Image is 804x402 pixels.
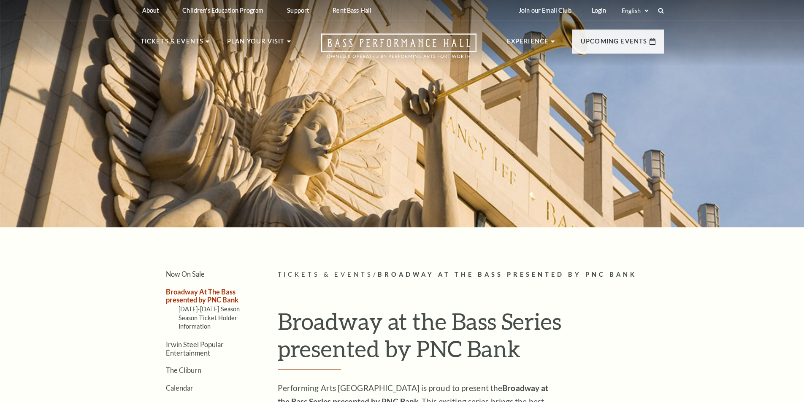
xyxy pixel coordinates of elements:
[227,36,285,51] p: Plan Your Visit
[378,271,637,278] span: Broadway At The Bass presented by PNC Bank
[166,270,205,278] a: Now On Sale
[507,36,549,51] p: Experience
[182,7,263,14] p: Children's Education Program
[166,384,193,392] a: Calendar
[581,36,647,51] p: Upcoming Events
[179,305,240,313] a: [DATE]-[DATE] Season
[142,7,159,14] p: About
[166,340,224,356] a: Irwin Steel Popular Entertainment
[141,36,204,51] p: Tickets & Events
[278,271,374,278] span: Tickets & Events
[287,7,309,14] p: Support
[278,308,664,370] h1: Broadway at the Bass Series presented by PNC Bank
[278,270,664,280] p: /
[166,288,238,304] a: Broadway At The Bass presented by PNC Bank
[620,7,650,15] select: Select:
[333,7,371,14] p: Rent Bass Hall
[166,366,201,374] a: The Cliburn
[179,314,238,330] a: Season Ticket Holder Information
